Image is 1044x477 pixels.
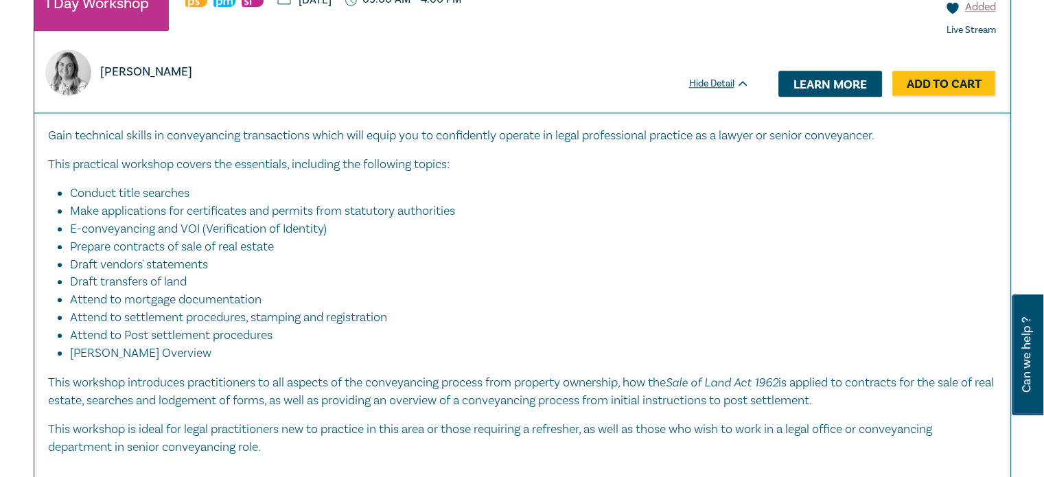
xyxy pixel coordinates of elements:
[70,202,983,220] li: Make applications for certificates and permits from statutory authorities
[70,220,983,238] li: E-conveyancing and VOI (Verification of Identity)
[70,273,983,291] li: Draft transfers of land
[689,77,765,91] div: Hide Detail
[70,309,983,327] li: Attend to settlement procedures, stamping and registration
[48,421,997,456] p: This workshop is ideal for legal practitioners new to practice in this area or those requiring a ...
[48,127,997,145] p: Gain technical skills in conveyancing transactions which will equip you to confidently operate in...
[70,291,983,309] li: Attend to mortgage documentation
[778,71,882,97] a: Learn more
[70,256,983,274] li: Draft vendors' statements
[45,49,91,95] img: https://s3.ap-southeast-2.amazonaws.com/leo-cussen-store-production-content/Contacts/Lydia%20East...
[70,327,983,345] li: Attend to Post settlement procedures
[947,24,996,36] strong: Live Stream
[1020,303,1033,407] span: Can we help ?
[100,63,192,81] p: [PERSON_NAME]
[666,375,778,389] em: Sale of Land Act 1962
[70,345,997,362] li: [PERSON_NAME] Overview
[70,185,983,202] li: Conduct title searches
[48,156,997,174] p: This practical workshop covers the essentials, including the following topics:
[70,238,983,256] li: Prepare contracts of sale of real estate
[48,373,997,410] p: This workshop introduces practitioners to all aspects of the conveyancing process from property o...
[892,71,996,97] a: Add to Cart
